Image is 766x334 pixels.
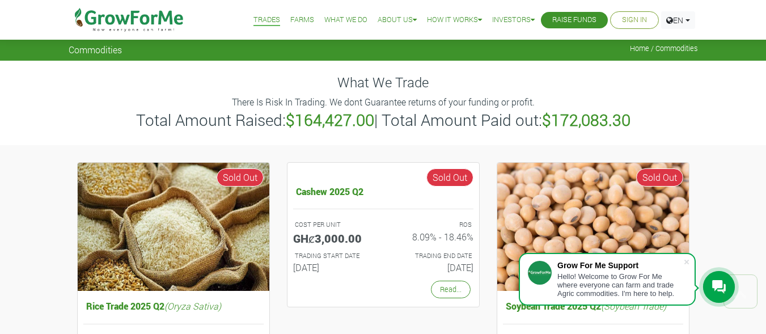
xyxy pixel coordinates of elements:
[497,163,689,291] img: growforme image
[70,111,696,130] h3: Total Amount Raised: | Total Amount Paid out:
[286,109,374,130] b: $164,427.00
[164,300,221,312] i: (Oryza Sativa)
[217,168,264,187] span: Sold Out
[393,251,472,261] p: Estimated Trading End Date
[392,262,473,273] h6: [DATE]
[253,14,280,26] a: Trades
[295,220,373,230] p: COST PER UNIT
[324,14,367,26] a: What We Do
[290,14,314,26] a: Farms
[503,298,683,314] h5: Soybean Trade 2025 Q2
[295,251,373,261] p: Estimated Trading Start Date
[293,183,473,278] a: Cashew 2025 Q2 COST PER UNIT GHȼ3,000.00 ROS 8.09% - 18.46% TRADING START DATE [DATE] TRADING END...
[293,262,375,273] h6: [DATE]
[293,231,375,245] h5: GHȼ3,000.00
[622,14,647,26] a: Sign In
[557,272,683,298] div: Hello! Welcome to Grow For Me where everyone can farm and trade Agric commodities. I'm here to help.
[661,11,695,29] a: EN
[393,220,472,230] p: ROS
[492,14,535,26] a: Investors
[630,44,698,53] span: Home / Commodities
[427,14,482,26] a: How it Works
[70,95,696,109] p: There Is Risk In Trading. We dont Guarantee returns of your funding or profit.
[78,163,269,291] img: growforme image
[392,231,473,242] h6: 8.09% - 18.46%
[542,109,630,130] b: $172,083.30
[636,168,683,187] span: Sold Out
[601,300,666,312] i: (Soybean Trade)
[378,14,417,26] a: About Us
[69,74,698,91] h4: What We Trade
[69,44,122,55] span: Commodities
[552,14,596,26] a: Raise Funds
[426,168,473,187] span: Sold Out
[557,261,683,270] div: Grow For Me Support
[83,298,264,314] h5: Rice Trade 2025 Q2
[431,281,471,298] a: Read...
[293,183,473,200] h5: Cashew 2025 Q2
